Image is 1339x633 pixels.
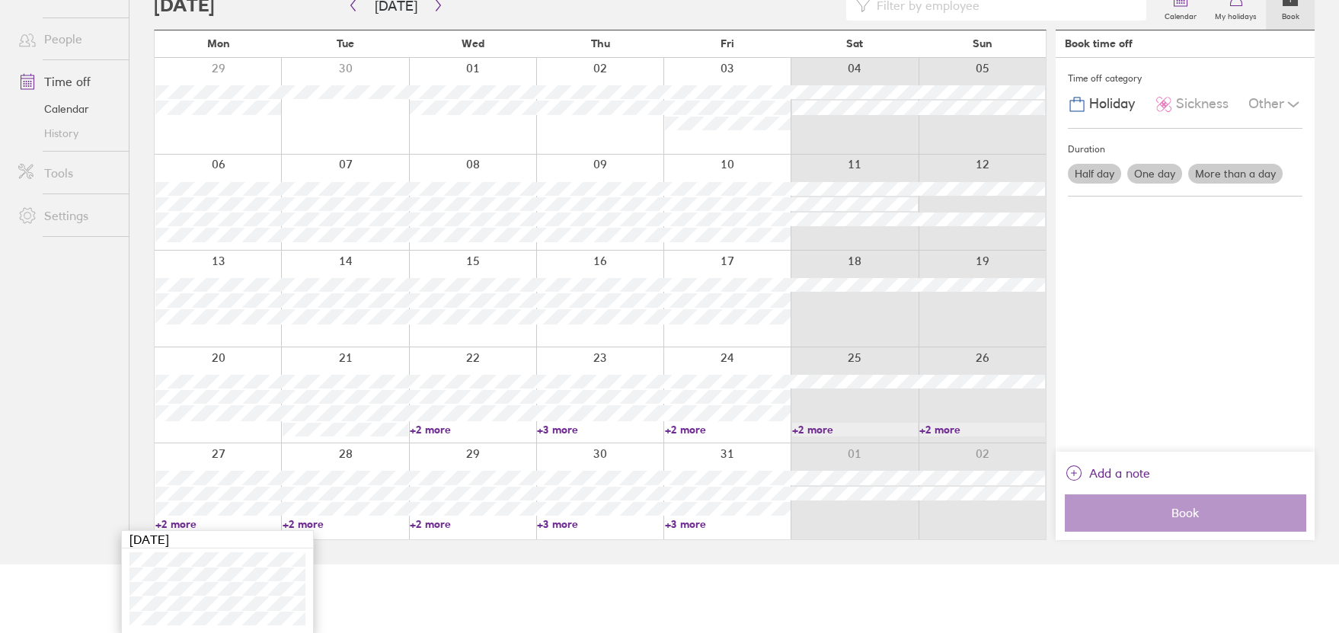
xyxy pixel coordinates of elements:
label: One day [1127,164,1182,184]
label: My holidays [1206,8,1266,21]
div: Other [1248,90,1302,119]
a: +3 more [665,517,791,531]
button: Add a note [1065,461,1150,485]
a: +3 more [537,423,663,436]
div: Duration [1068,138,1302,161]
a: History [6,121,129,145]
a: +2 more [410,517,535,531]
label: Half day [1068,164,1121,184]
a: +3 more [537,517,663,531]
span: Holiday [1089,96,1135,112]
span: Sun [973,37,992,50]
a: +2 more [665,423,791,436]
a: +2 more [919,423,1045,436]
a: People [6,24,129,54]
a: Settings [6,200,129,231]
div: [DATE] [122,531,313,548]
span: Thu [591,37,610,50]
span: Tue [337,37,354,50]
span: Sickness [1176,96,1229,112]
label: Book [1273,8,1309,21]
label: Calendar [1155,8,1206,21]
a: +2 more [155,517,281,531]
a: +2 more [792,423,918,436]
span: Mon [207,37,230,50]
label: More than a day [1188,164,1283,184]
a: Time off [6,66,129,97]
div: Time off category [1068,67,1302,90]
button: Book [1065,494,1305,531]
span: Add a note [1089,461,1150,485]
a: +2 more [410,423,535,436]
span: Fri [721,37,734,50]
a: Calendar [6,97,129,121]
a: Tools [6,158,129,188]
span: Book [1075,506,1295,520]
div: Book time off [1065,37,1133,50]
a: +2 more [283,517,408,531]
span: Wed [462,37,484,50]
span: Sat [846,37,863,50]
